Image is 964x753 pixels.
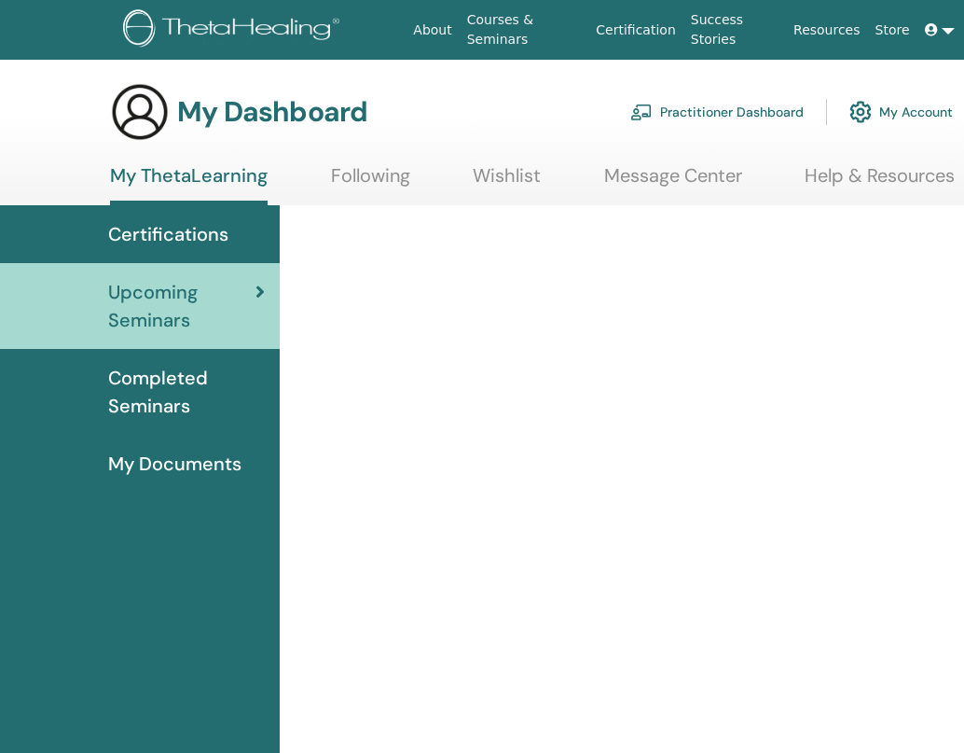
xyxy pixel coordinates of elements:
[123,9,346,51] img: logo.png
[110,82,170,142] img: generic-user-icon.jpg
[177,95,367,129] h3: My Dashboard
[805,164,955,201] a: Help & Resources
[460,3,589,57] a: Courses & Seminars
[108,450,241,478] span: My Documents
[849,91,953,132] a: My Account
[868,13,917,48] a: Store
[331,164,410,201] a: Following
[108,278,255,334] span: Upcoming Seminars
[630,104,653,120] img: chalkboard-teacher.svg
[108,220,228,248] span: Certifications
[849,96,872,128] img: cog.svg
[683,3,786,57] a: Success Stories
[604,164,742,201] a: Message Center
[110,164,268,205] a: My ThetaLearning
[406,13,459,48] a: About
[473,164,541,201] a: Wishlist
[630,91,804,132] a: Practitioner Dashboard
[108,364,265,420] span: Completed Seminars
[786,13,868,48] a: Resources
[588,13,682,48] a: Certification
